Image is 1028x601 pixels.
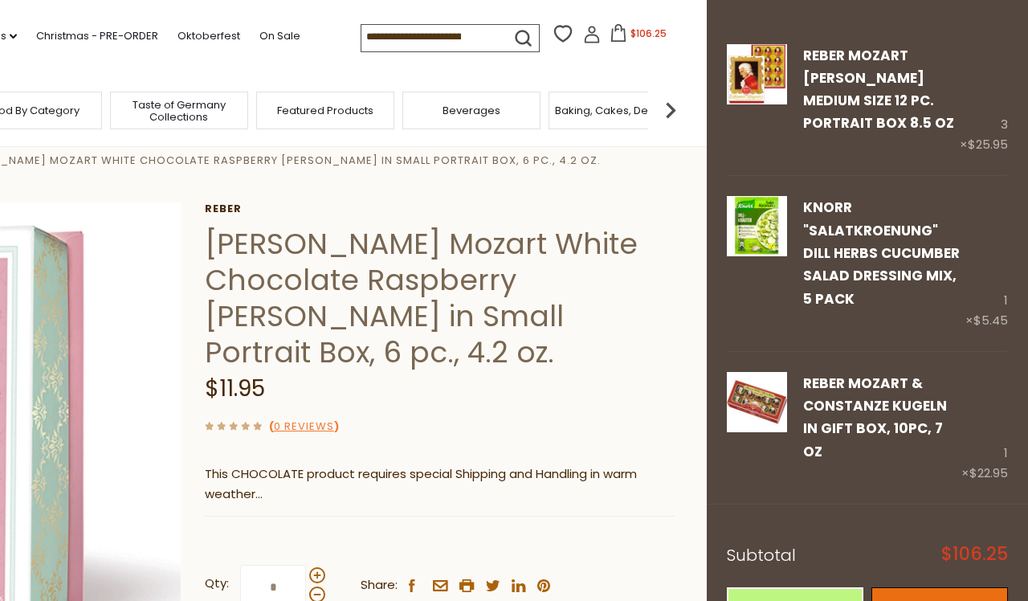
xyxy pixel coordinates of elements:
[968,136,1008,153] span: $25.95
[727,372,787,432] img: Reber Mozart & Constanze Kugeln in Gift Box, 10pc, 7 oz
[969,464,1008,481] span: $22.95
[655,94,687,126] img: next arrow
[443,104,500,117] a: Beverages
[803,198,960,308] a: Knorr "Salatkroenung" Dill Herbs Cucumber Salad Dressing Mix, 5 pack
[630,27,667,40] span: $106.25
[803,46,954,133] a: Reber Mozart [PERSON_NAME] Medium Size 12 pc. Portrait Box 8.5 oz
[803,374,947,461] a: Reber Mozart & Constanze Kugeln in Gift Box, 10pc, 7 oz
[205,373,265,404] span: $11.95
[269,419,339,434] span: ( )
[277,104,373,117] a: Featured Products
[727,44,787,104] img: Reber Mozart Kugel Medium Size 12 pc. Portrait Box
[973,312,1008,329] span: $5.45
[259,27,300,45] a: On Sale
[205,202,675,215] a: Reber
[727,544,796,566] span: Subtotal
[115,99,243,123] a: Taste of Germany Collections
[604,24,672,48] button: $106.25
[727,196,787,256] img: Knorr "Salatkroenung" Dill Herbs Cucumber Salad Dressing Mix, 5 pack
[205,226,675,370] h1: [PERSON_NAME] Mozart White Chocolate Raspberry [PERSON_NAME] in Small Portrait Box, 6 pc., 4.2 oz.
[555,104,679,117] a: Baking, Cakes, Desserts
[36,27,158,45] a: Christmas - PRE-ORDER
[727,196,787,330] a: Knorr "Salatkroenung" Dill Herbs Cucumber Salad Dressing Mix, 5 pack
[205,574,229,594] strong: Qty:
[274,419,334,435] a: 0 Reviews
[727,44,787,156] a: Reber Mozart Kugel Medium Size 12 pc. Portrait Box
[361,575,398,595] span: Share:
[961,372,1008,484] div: 1 ×
[965,196,1008,330] div: 1 ×
[960,44,1008,156] div: 3 ×
[177,27,240,45] a: Oktoberfest
[205,464,675,505] p: This CHOCOLATE product requires special Shipping and Handling in warm weather
[727,372,787,484] a: Reber Mozart & Constanze Kugeln in Gift Box, 10pc, 7 oz
[941,546,1008,563] span: $106.25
